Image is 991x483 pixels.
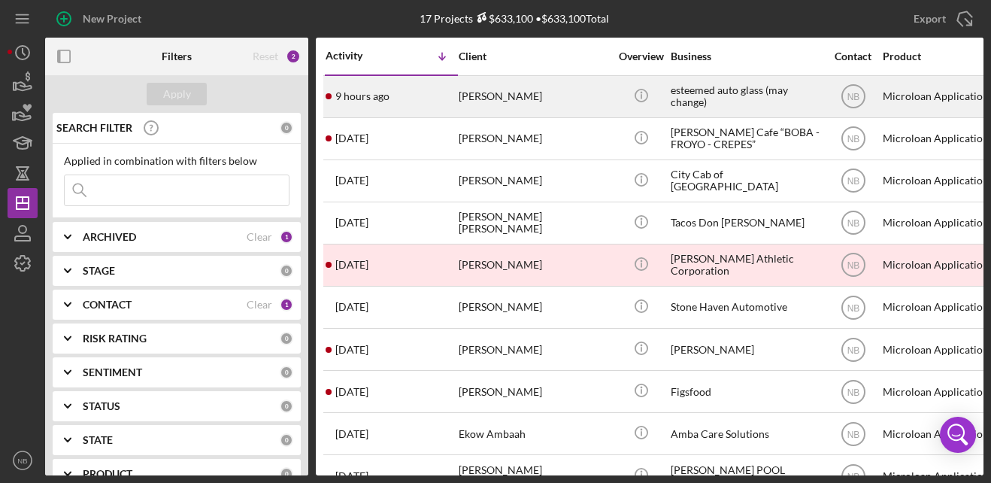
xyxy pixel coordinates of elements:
div: 0 [280,433,293,447]
b: CONTACT [83,299,132,311]
time: 2025-08-20 01:48 [335,470,368,482]
div: 0 [280,264,293,278]
time: 2025-09-02 00:34 [335,386,368,398]
b: Filters [162,50,192,62]
div: New Project [83,4,141,34]
button: Apply [147,83,207,105]
b: PRODUCT [83,468,132,480]
text: NB [847,218,859,229]
div: City Cab of [GEOGRAPHIC_DATA] [671,161,821,201]
div: 2 [286,49,301,64]
time: 2025-09-15 03:34 [335,301,368,313]
div: 0 [280,332,293,345]
div: Business [671,50,821,62]
div: [PERSON_NAME] [459,119,609,159]
div: [PERSON_NAME] Athletic Corporation [671,245,821,285]
b: ARCHIVED [83,231,136,243]
div: Contact [825,50,881,62]
div: Activity [326,50,392,62]
time: 2025-09-17 17:47 [335,259,368,271]
div: [PERSON_NAME] Cafe “BOBA - FROYO - CREPES” [671,119,821,159]
text: NB [847,92,859,102]
div: Reset [253,50,278,62]
time: 2025-09-26 14:55 [335,217,368,229]
div: 0 [280,467,293,481]
b: STAGE [83,265,115,277]
b: RISK RATING [83,333,147,345]
div: 17 Projects • $633,100 Total [420,12,609,25]
div: [PERSON_NAME] [459,330,609,369]
button: Export [899,4,983,34]
div: Clear [247,231,272,243]
div: Apply [163,83,191,105]
time: 2025-09-30 14:57 [335,175,368,187]
text: NB [847,260,859,271]
div: 0 [280,366,293,379]
text: NB [847,176,859,187]
text: NB [847,345,859,355]
text: NB [847,471,859,481]
div: [PERSON_NAME] [671,330,821,369]
time: 2025-10-07 00:34 [335,132,368,144]
div: Figsfood [671,372,821,412]
div: Applied in combination with filters below [64,155,289,167]
div: Ekow Ambaah [459,414,609,454]
b: STATUS [83,400,120,412]
div: Amba Care Solutions [671,414,821,454]
div: 1 [280,298,293,311]
div: [PERSON_NAME] [459,77,609,117]
time: 2025-08-21 19:15 [335,428,368,440]
text: NB [847,134,859,144]
div: [PERSON_NAME] [459,161,609,201]
time: 2025-09-07 12:40 [335,344,368,356]
div: [PERSON_NAME] [459,372,609,412]
div: Clear [247,299,272,311]
button: New Project [45,4,156,34]
div: Stone Haven Automotive [671,287,821,327]
div: 1 [280,230,293,244]
b: SENTIMENT [83,366,142,378]
div: esteemed auto glass (may change) [671,77,821,117]
time: 2025-10-09 15:57 [335,90,389,102]
div: Open Intercom Messenger [940,417,976,453]
text: NB [847,302,859,313]
text: NB [17,457,27,465]
div: Client [459,50,609,62]
div: 0 [280,121,293,135]
text: NB [847,429,859,439]
div: [PERSON_NAME] [459,245,609,285]
div: Overview [613,50,669,62]
b: SEARCH FILTER [56,122,132,134]
div: 0 [280,399,293,413]
div: [PERSON_NAME] [PERSON_NAME] [459,203,609,243]
text: NB [847,387,859,397]
div: [PERSON_NAME] [459,287,609,327]
div: Export [914,4,946,34]
div: Tacos Don [PERSON_NAME] [671,203,821,243]
div: $633,100 [473,12,533,25]
button: NB [8,445,38,475]
b: STATE [83,434,113,446]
